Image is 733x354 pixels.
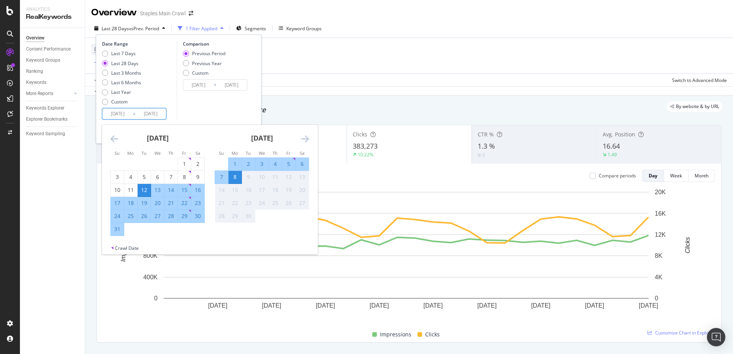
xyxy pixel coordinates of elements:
small: Tu [141,150,146,156]
div: Previous Period [183,50,225,57]
td: Not available. Tuesday, September 23, 2025 [242,197,255,210]
span: Clicks [353,131,367,138]
button: 1 Filter Applied [175,22,227,34]
td: Selected. Friday, September 5, 2025 [282,157,296,170]
div: legacy label [667,101,722,112]
div: 24 [111,212,124,220]
div: 15 [228,186,242,194]
div: Ranking [26,67,43,75]
div: Move backward to switch to the previous month. [110,134,118,144]
div: Day [649,172,657,179]
div: 1 [228,160,242,168]
div: 29 [228,212,242,220]
td: Choose Friday, August 1, 2025 as your check-in date. It’s available. [178,157,191,170]
button: Month [689,170,715,182]
div: 11 [124,186,137,194]
div: Calendar [102,125,317,245]
a: Ranking [26,67,79,75]
div: 20 [296,186,309,194]
small: Th [168,150,173,156]
div: Custom [183,70,225,76]
div: 10 [255,173,268,181]
img: Equal [478,154,481,156]
span: By website & by URL [676,104,719,109]
div: 23 [242,199,255,207]
td: Not available. Friday, September 12, 2025 [282,170,296,184]
div: Keywords [26,79,46,87]
text: 12K [655,231,666,238]
span: CTR % [478,131,494,138]
div: Week [670,172,682,179]
div: 19 [138,199,151,207]
td: Choose Friday, August 8, 2025 as your check-in date. It’s available. [178,170,191,184]
div: 1 [178,160,191,168]
td: Selected. Monday, August 18, 2025 [124,197,138,210]
small: Fr [286,150,291,156]
div: 28 [164,212,177,220]
a: Overview [26,34,79,42]
div: 27 [151,212,164,220]
text: 0 [154,295,158,302]
div: 30 [191,212,204,220]
div: 0 [482,152,485,158]
div: 7 [215,173,228,181]
td: Choose Saturday, August 2, 2025 as your check-in date. It’s available. [191,157,205,170]
div: More Reports [26,90,53,98]
span: 1.3 % [478,141,495,151]
td: Not available. Thursday, September 25, 2025 [269,197,282,210]
div: 14 [164,186,177,194]
div: 6 [151,173,164,181]
div: Last 6 Months [111,79,141,86]
div: 11 [269,173,282,181]
text: [DATE] [424,302,443,309]
button: Keyword Groups [276,22,325,34]
small: Tu [246,150,251,156]
div: 24 [255,199,268,207]
div: 26 [138,212,151,220]
small: We [154,150,161,156]
small: Mo [127,150,134,156]
td: Not available. Monday, September 15, 2025 [228,184,242,197]
div: 12 [282,173,295,181]
div: 10 [111,186,124,194]
div: Custom [111,98,128,105]
td: Selected. Wednesday, August 20, 2025 [151,197,164,210]
div: 28 [215,212,228,220]
div: 26 [282,199,295,207]
div: 23 [191,199,204,207]
a: Content Performance [26,45,79,53]
button: Day [642,170,664,182]
text: [DATE] [477,302,496,309]
text: 8K [655,252,662,259]
td: Selected. Sunday, September 7, 2025 [215,170,228,184]
text: 16K [655,210,666,216]
td: Selected. Friday, August 29, 2025 [178,210,191,223]
div: 27 [296,199,309,207]
td: Choose Wednesday, August 6, 2025 as your check-in date. It’s available. [151,170,164,184]
svg: A chart. [103,188,709,321]
text: Impressions [120,229,127,262]
td: Not available. Thursday, September 11, 2025 [269,170,282,184]
div: 1 Filter Applied [186,25,217,32]
div: 17 [255,186,268,194]
div: 4 [124,173,137,181]
td: Not available. Sunday, September 28, 2025 [215,210,228,223]
td: Not available. Tuesday, September 9, 2025 [242,170,255,184]
text: Clicks [684,237,691,254]
td: Not available. Sunday, September 21, 2025 [215,197,228,210]
div: Last 7 Days [102,50,141,57]
strong: [DATE] [251,133,273,143]
div: 13 [151,186,164,194]
input: End Date [135,108,166,119]
button: Switch to Advanced Mode [669,74,727,86]
div: Switch to Advanced Mode [672,77,727,84]
text: [DATE] [639,302,658,309]
text: 4K [655,274,662,280]
div: 5 [138,173,151,181]
div: 3 [255,160,268,168]
text: [DATE] [585,302,604,309]
div: Last Year [102,89,141,95]
div: Previous Period [192,50,225,57]
div: Explorer Bookmarks [26,115,67,123]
